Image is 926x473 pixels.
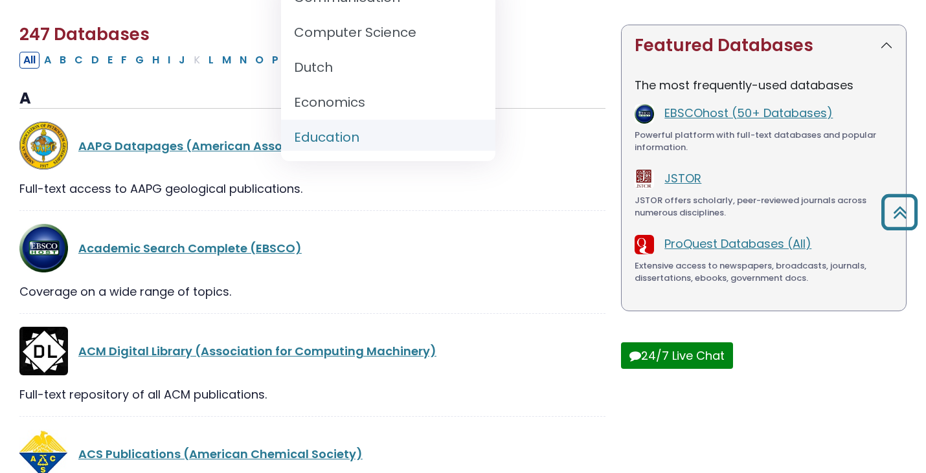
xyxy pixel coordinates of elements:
[148,52,163,69] button: Filter Results H
[131,52,148,69] button: Filter Results G
[876,200,923,224] a: Back to Top
[281,50,495,85] li: Dutch
[664,170,701,186] a: JSTOR
[104,52,117,69] button: Filter Results E
[78,240,302,256] a: Academic Search Complete (EBSCO)
[281,15,495,50] li: Computer Science
[56,52,70,69] button: Filter Results B
[621,342,733,369] button: 24/7 Live Chat
[40,52,55,69] button: Filter Results A
[281,120,495,155] li: Education
[281,85,495,120] li: Economics
[205,52,218,69] button: Filter Results L
[635,194,893,219] div: JSTOR offers scholarly, peer-reviewed journals across numerous disciplines.
[19,23,150,46] span: 247 Databases
[251,52,267,69] button: Filter Results O
[78,343,436,359] a: ACM Digital Library (Association for Computing Machinery)
[164,52,174,69] button: Filter Results I
[635,259,893,285] div: Extensive access to newspapers, broadcasts, journals, dissertations, ebooks, government docs.
[19,89,605,109] h3: A
[78,446,363,462] a: ACS Publications (American Chemical Society)
[19,283,605,300] div: Coverage on a wide range of topics.
[19,51,457,67] div: Alpha-list to filter by first letter of database name
[268,52,282,69] button: Filter Results P
[622,25,906,66] button: Featured Databases
[664,105,833,121] a: EBSCOhost (50+ Databases)
[117,52,131,69] button: Filter Results F
[635,76,893,94] p: The most frequently-used databases
[87,52,103,69] button: Filter Results D
[19,52,40,69] button: All
[19,180,605,197] div: Full-text access to AAPG geological publications.
[78,138,479,154] a: AAPG Datapages (American Association of Petroleum Geologists)
[664,236,811,252] a: ProQuest Databases (All)
[218,52,235,69] button: Filter Results M
[19,386,605,403] div: Full-text repository of all ACM publications.
[175,52,189,69] button: Filter Results J
[71,52,87,69] button: Filter Results C
[236,52,251,69] button: Filter Results N
[635,129,893,154] div: Powerful platform with full-text databases and popular information.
